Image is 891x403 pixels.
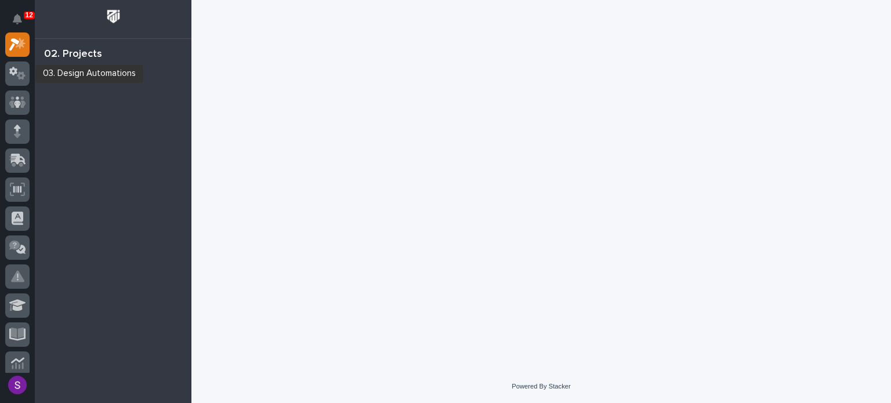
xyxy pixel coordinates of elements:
button: users-avatar [5,373,30,397]
a: Powered By Stacker [512,383,570,390]
p: 12 [26,11,33,19]
button: Notifications [5,7,30,31]
div: Notifications12 [15,14,30,32]
img: Workspace Logo [103,6,124,27]
div: 02. Projects [44,48,102,61]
